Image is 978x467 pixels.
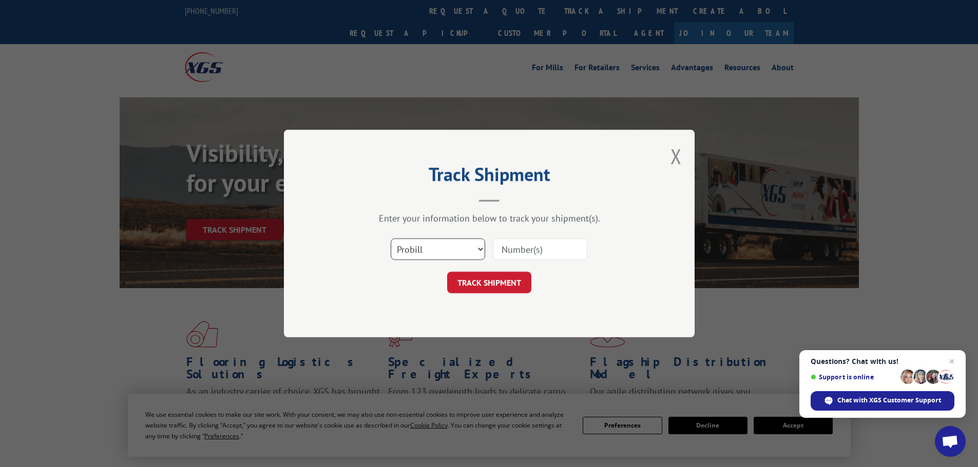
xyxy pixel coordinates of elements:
[811,373,897,381] span: Support is online
[493,238,587,260] input: Number(s)
[811,357,954,366] span: Questions? Chat with us!
[935,426,966,457] a: Open chat
[447,272,531,293] button: TRACK SHIPMENT
[335,167,643,187] h2: Track Shipment
[335,212,643,224] div: Enter your information below to track your shipment(s).
[837,396,941,405] span: Chat with XGS Customer Support
[811,391,954,411] span: Chat with XGS Customer Support
[670,143,682,170] button: Close modal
